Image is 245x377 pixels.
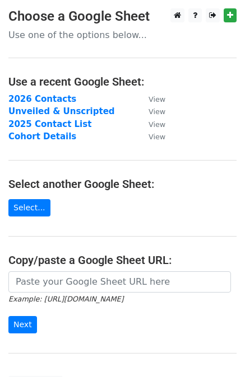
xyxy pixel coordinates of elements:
[149,95,165,103] small: View
[137,119,165,129] a: View
[8,271,231,293] input: Paste your Google Sheet URL here
[8,295,123,303] small: Example: [URL][DOMAIN_NAME]
[8,131,76,142] a: Cohort Details
[8,94,76,104] a: 2026 Contacts
[8,75,237,88] h4: Use a recent Google Sheet:
[8,29,237,41] p: Use one of the options below...
[149,107,165,116] small: View
[8,106,115,116] a: Unveiled & Unscripted
[8,253,237,267] h4: Copy/paste a Google Sheet URL:
[137,94,165,104] a: View
[8,316,37,333] input: Next
[8,177,237,191] h4: Select another Google Sheet:
[8,8,237,25] h3: Choose a Google Sheet
[8,199,50,216] a: Select...
[149,120,165,129] small: View
[137,131,165,142] a: View
[149,133,165,141] small: View
[137,106,165,116] a: View
[8,119,91,129] a: 2025 Contact List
